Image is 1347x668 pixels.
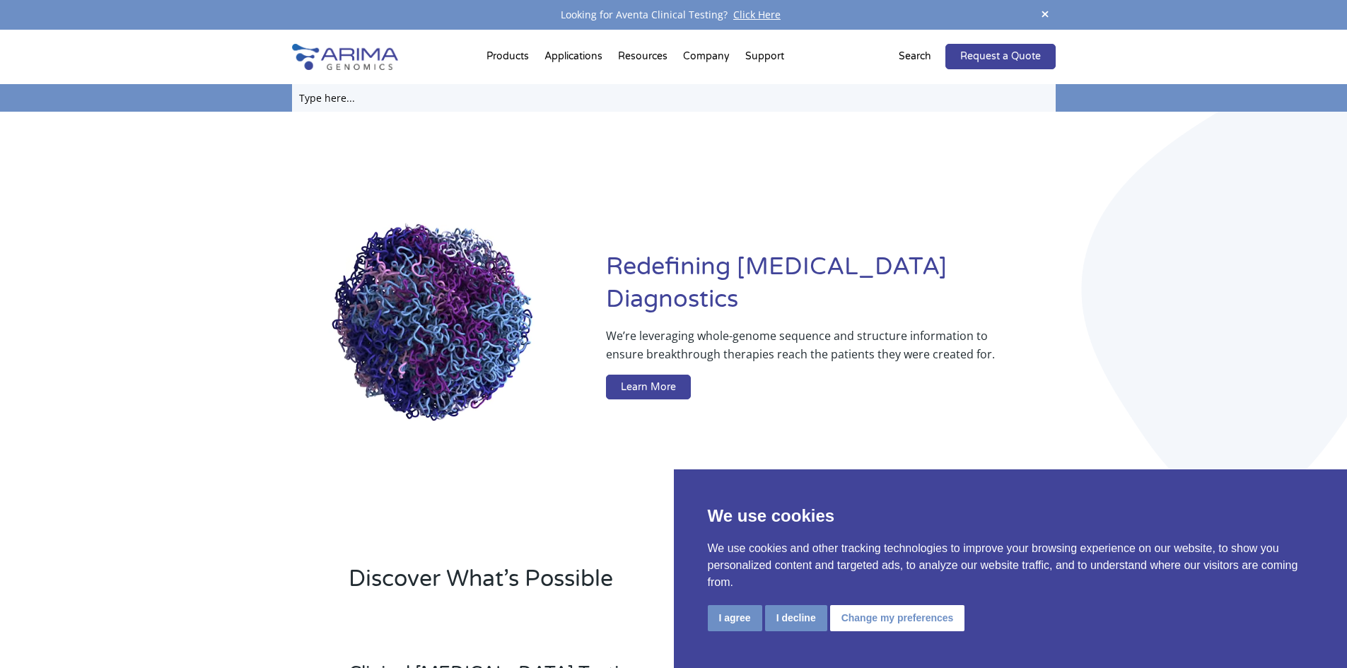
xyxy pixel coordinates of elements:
img: Arima-Genomics-logo [292,44,398,70]
p: We’re leveraging whole-genome sequence and structure information to ensure breakthrough therapies... [606,327,998,375]
p: We use cookies and other tracking technologies to improve your browsing experience on our website... [708,540,1314,591]
h2: Discover What’s Possible [349,563,854,606]
p: We use cookies [708,503,1314,529]
p: Search [899,47,931,66]
div: Looking for Aventa Clinical Testing? [292,6,1056,24]
a: Request a Quote [945,44,1056,69]
input: Type here... [292,84,1056,112]
button: Change my preferences [830,605,965,631]
a: Learn More [606,375,691,400]
button: I agree [708,605,762,631]
button: I decline [765,605,827,631]
h1: Redefining [MEDICAL_DATA] Diagnostics [606,251,1055,327]
a: Click Here [728,8,786,21]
